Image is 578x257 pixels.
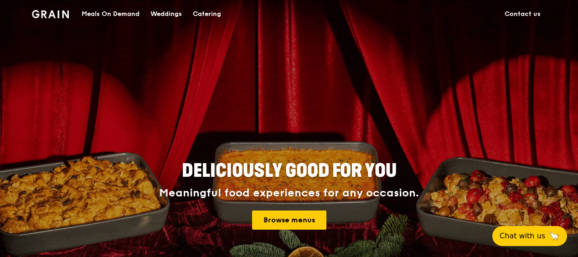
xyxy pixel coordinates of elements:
div: Meals On Demand [82,0,139,28]
div: Catering [193,0,221,28]
button: Chat with us🦙 [492,226,567,246]
span: Chat with us [500,231,545,242]
div: Weddings [150,0,182,28]
div: Meaningful food experiences for any occasion. [125,187,453,200]
img: Grain [32,10,69,18]
span: Deliciously good for you [182,160,397,182]
a: Weddings [145,0,187,28]
a: Catering [187,0,227,28]
span: 🦙 [549,231,560,242]
a: Browse menus [252,211,326,230]
a: Contact us [499,0,546,28]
